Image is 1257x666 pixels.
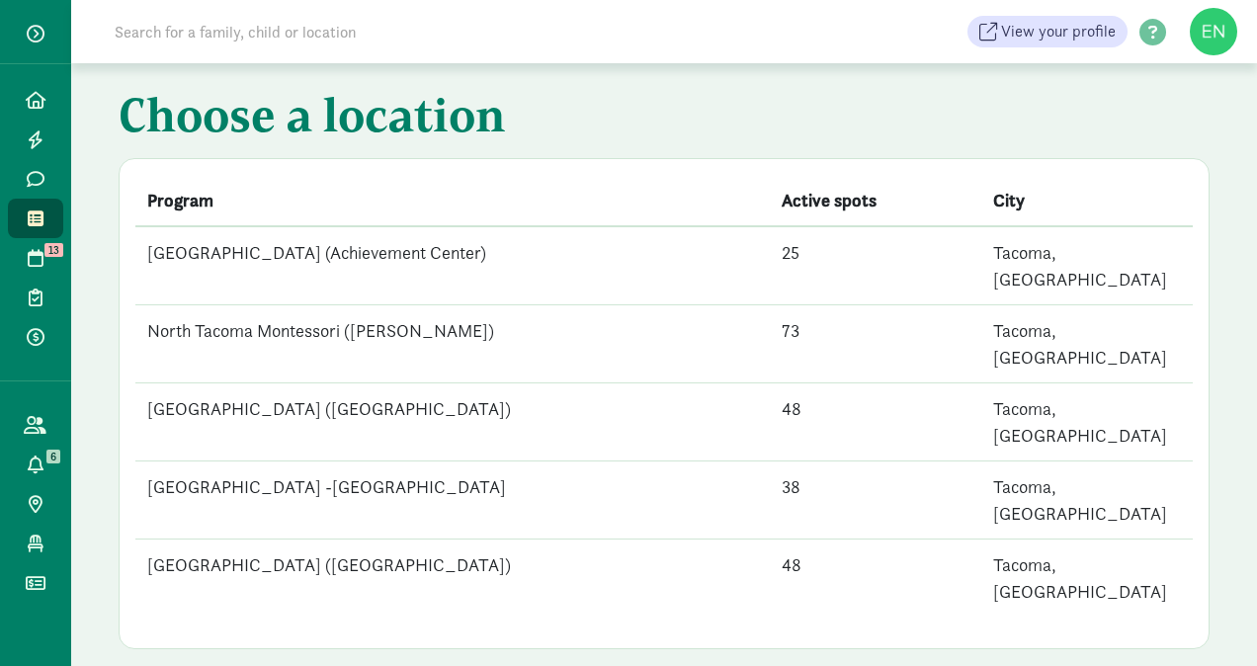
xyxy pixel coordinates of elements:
[1158,571,1257,666] iframe: Chat Widget
[1001,20,1116,43] span: View your profile
[44,243,63,257] span: 13
[8,238,63,278] a: 13
[8,445,63,484] a: 6
[770,175,981,226] th: Active spots
[135,383,770,461] td: [GEOGRAPHIC_DATA] ([GEOGRAPHIC_DATA])
[135,175,770,226] th: Program
[135,540,770,618] td: [GEOGRAPHIC_DATA] ([GEOGRAPHIC_DATA])
[770,383,981,461] td: 48
[981,540,1193,618] td: Tacoma, [GEOGRAPHIC_DATA]
[770,461,981,540] td: 38
[135,226,770,305] td: [GEOGRAPHIC_DATA] (Achievement Center)
[770,305,981,383] td: 73
[981,305,1193,383] td: Tacoma, [GEOGRAPHIC_DATA]
[981,383,1193,461] td: Tacoma, [GEOGRAPHIC_DATA]
[770,540,981,618] td: 48
[135,305,770,383] td: North Tacoma Montessori ([PERSON_NAME])
[103,12,657,51] input: Search for a family, child or location
[135,461,770,540] td: [GEOGRAPHIC_DATA] -[GEOGRAPHIC_DATA]
[770,226,981,305] td: 25
[981,461,1193,540] td: Tacoma, [GEOGRAPHIC_DATA]
[967,16,1128,47] a: View your profile
[981,226,1193,305] td: Tacoma, [GEOGRAPHIC_DATA]
[981,175,1193,226] th: City
[46,450,60,463] span: 6
[119,87,1210,150] h1: Choose a location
